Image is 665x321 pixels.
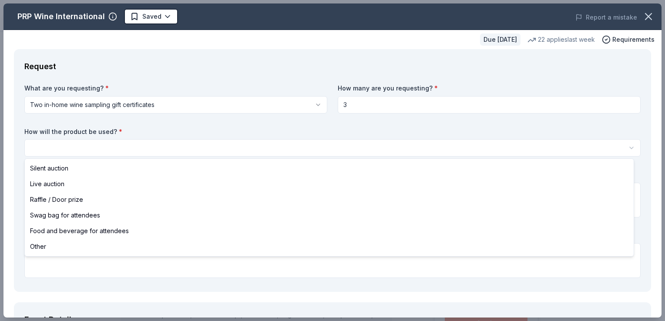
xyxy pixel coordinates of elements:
[30,163,68,174] span: Silent auction
[30,226,129,236] span: Food and beverage for attendees
[30,194,83,205] span: Raffle / Door prize
[30,210,100,221] span: Swag bag for attendees
[30,241,46,252] span: Other
[30,179,64,189] span: Live auction
[169,10,239,21] span: 20th Annual Walk to Prevent [MEDICAL_DATA]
